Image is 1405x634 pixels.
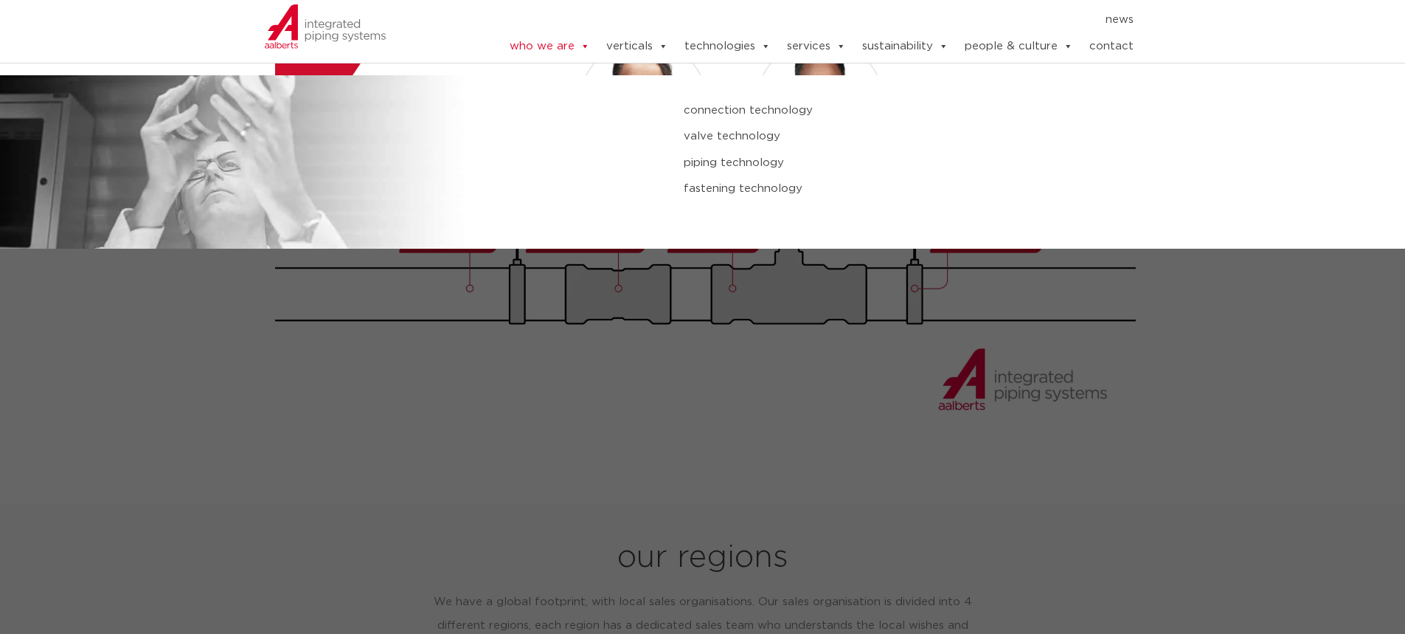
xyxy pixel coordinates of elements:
[684,32,771,61] a: technologies
[271,540,1134,576] h2: our regions
[465,8,1134,32] nav: Menu
[684,127,1211,146] a: valve technology
[684,179,1211,199] a: fastening technology
[787,32,846,61] a: services
[606,32,668,61] a: verticals
[1106,8,1134,32] a: news
[684,101,1211,120] a: connection technology
[1089,32,1134,61] a: contact
[965,32,1073,61] a: people & culture
[510,32,590,61] a: who we are
[684,154,1211,173] a: piping technology
[862,32,948,61] a: sustainability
